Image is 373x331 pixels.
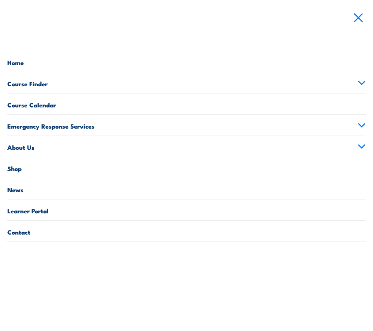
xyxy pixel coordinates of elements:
a: Course Calendar [7,94,366,114]
a: Course Finder [7,72,366,93]
a: News [7,178,366,199]
a: Contact [7,221,366,241]
a: About Us [7,136,366,157]
a: Emergency Response Services [7,115,366,136]
a: Home [7,51,366,72]
a: Learner Portal [7,199,366,220]
a: Shop [7,157,366,178]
